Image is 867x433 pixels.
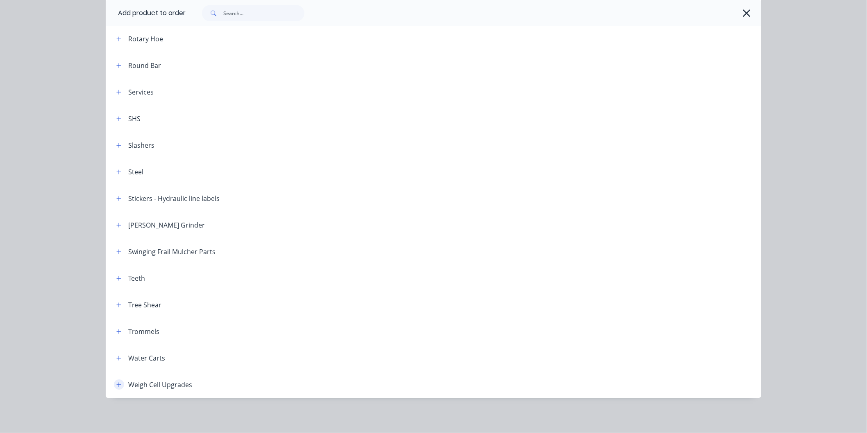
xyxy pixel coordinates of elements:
div: Tree Shear [128,300,161,310]
div: Teeth [128,273,145,283]
div: Steel [128,167,143,177]
div: Slashers [128,140,154,150]
div: Rotary Hoe [128,34,163,44]
div: Round Bar [128,61,161,70]
div: [PERSON_NAME] Grinder [128,220,205,230]
div: SHS [128,114,141,124]
div: Swinging Frail Mulcher Parts [128,247,216,257]
div: Weigh Cell Upgrades [128,380,192,390]
div: Services [128,87,154,97]
div: Stickers - Hydraulic line labels [128,194,220,203]
input: Search... [223,5,304,21]
div: Trommels [128,327,159,336]
div: Water Carts [128,353,165,363]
